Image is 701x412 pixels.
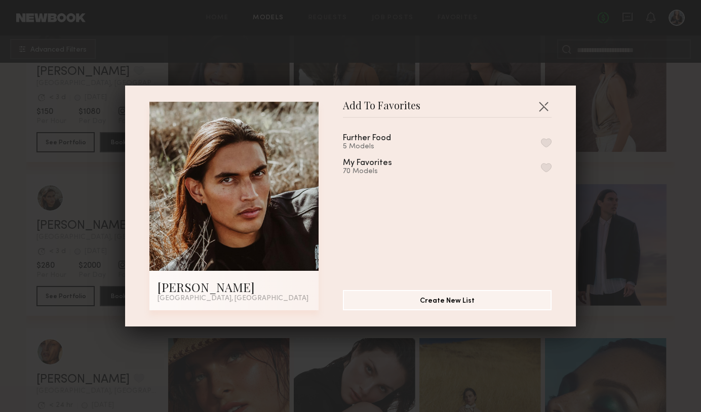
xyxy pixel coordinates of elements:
[158,279,310,295] div: [PERSON_NAME]
[158,295,310,302] div: [GEOGRAPHIC_DATA], [GEOGRAPHIC_DATA]
[343,168,416,176] div: 70 Models
[343,143,415,151] div: 5 Models
[535,98,552,114] button: Close
[343,290,552,310] button: Create New List
[343,159,392,168] div: My Favorites
[343,134,391,143] div: Further Food
[343,102,420,117] span: Add To Favorites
